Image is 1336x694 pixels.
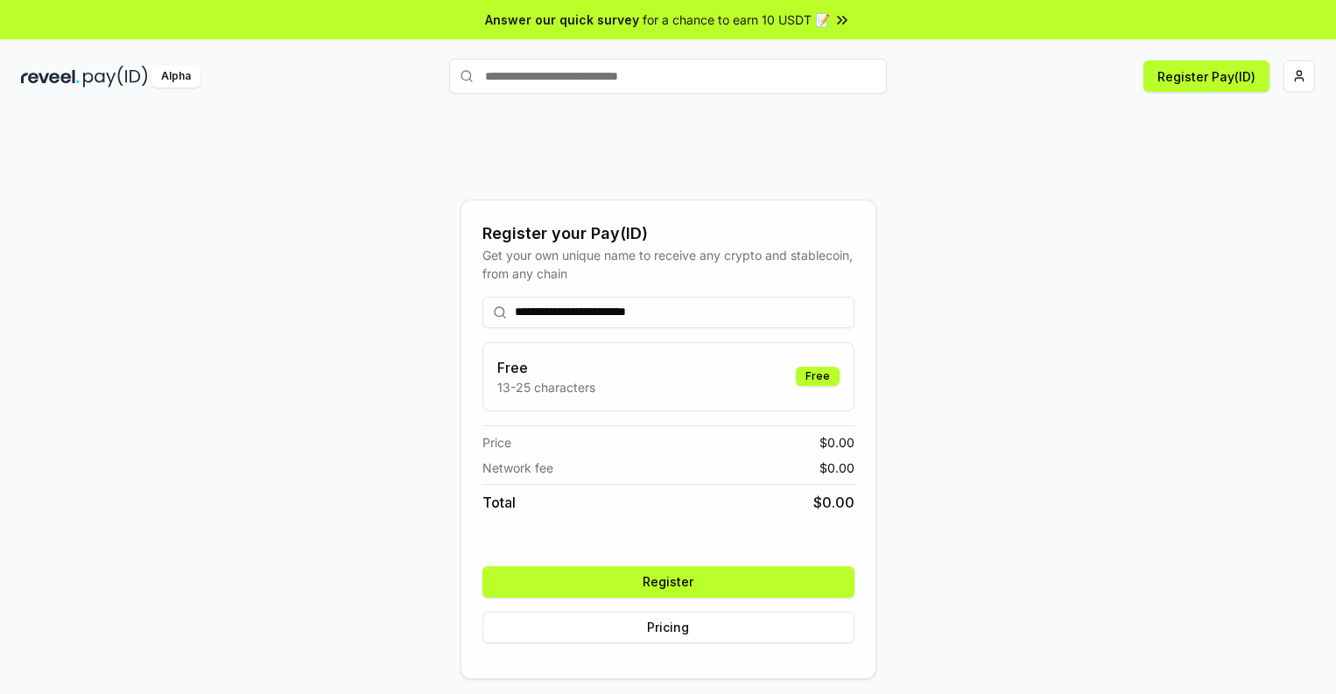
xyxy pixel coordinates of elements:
[151,66,200,88] div: Alpha
[643,11,830,29] span: for a chance to earn 10 USDT 📝
[813,492,854,513] span: $ 0.00
[819,459,854,477] span: $ 0.00
[482,566,854,598] button: Register
[1143,60,1269,92] button: Register Pay(ID)
[482,459,553,477] span: Network fee
[83,66,148,88] img: pay_id
[21,66,80,88] img: reveel_dark
[485,11,639,29] span: Answer our quick survey
[482,492,516,513] span: Total
[497,378,595,396] p: 13-25 characters
[796,367,840,386] div: Free
[482,221,854,246] div: Register your Pay(ID)
[497,357,595,378] h3: Free
[482,612,854,643] button: Pricing
[819,433,854,452] span: $ 0.00
[482,246,854,283] div: Get your own unique name to receive any crypto and stablecoin, from any chain
[482,433,511,452] span: Price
